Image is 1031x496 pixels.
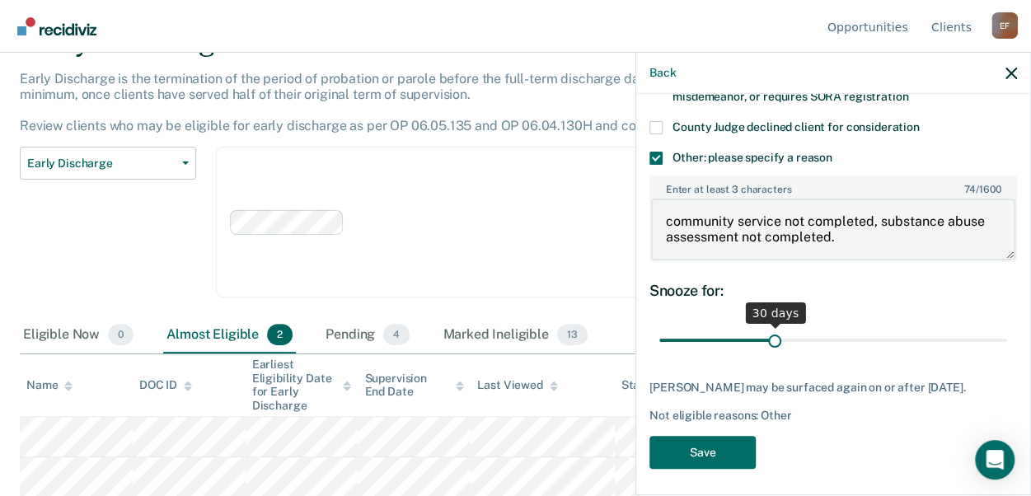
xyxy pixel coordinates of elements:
[20,71,906,134] p: Early Discharge is the termination of the period of probation or parole before the full-term disc...
[621,378,657,392] div: Status
[649,409,1017,423] div: Not eligible reasons: Other
[991,12,1018,39] div: E F
[26,378,73,392] div: Name
[651,177,1015,195] label: Enter at least 3 characters
[963,184,1001,195] span: / 1600
[975,440,1015,480] div: Open Intercom Messenger
[139,378,192,392] div: DOC ID
[439,317,590,353] div: Marked Ineligible
[383,324,410,345] span: 4
[252,358,352,413] div: Earliest Eligibility Date for Early Discharge
[649,282,1017,300] div: Snooze for:
[108,324,134,345] span: 0
[20,317,137,353] div: Eligible Now
[364,372,464,400] div: Supervision End Date
[963,184,976,195] span: 74
[672,73,987,103] span: A new offense while on probation that is a felony, assaultive misdemeanor, or requires SORA regis...
[991,12,1018,39] button: Profile dropdown button
[557,324,588,345] span: 13
[17,17,96,35] img: Recidiviz
[477,378,557,392] div: Last Viewed
[649,66,676,80] button: Back
[649,381,1017,395] div: [PERSON_NAME] may be surfaced again on or after [DATE].
[651,199,1015,260] textarea: community service not completed, substance abuse assessment not completed.
[672,151,832,164] span: Other: please specify a reason
[27,157,176,171] span: Early Discharge
[672,120,920,133] span: County Judge declined client for consideration
[322,317,413,353] div: Pending
[163,317,296,353] div: Almost Eligible
[649,436,756,470] button: Save
[267,324,293,345] span: 2
[746,302,806,324] div: 30 days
